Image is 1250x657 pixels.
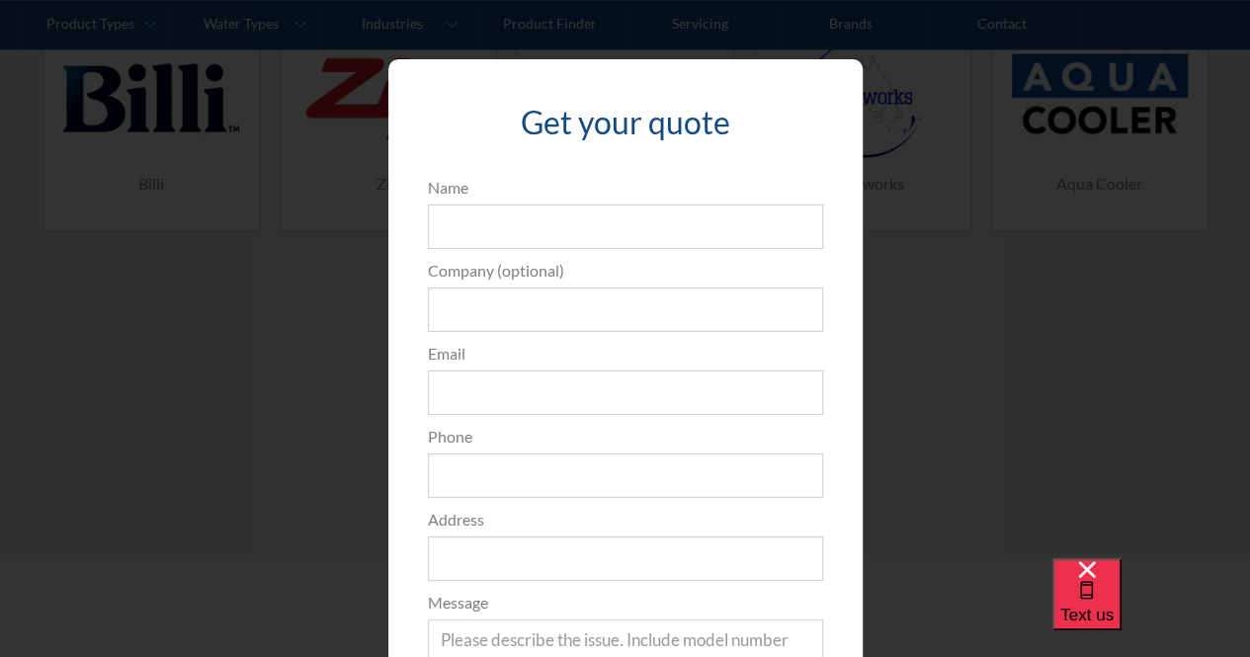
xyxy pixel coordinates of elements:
[428,425,823,449] label: Phone
[428,176,823,200] label: Name
[428,591,823,615] label: Message
[428,259,823,283] label: Company (optional)
[428,99,823,146] h3: Get your quote
[428,508,823,532] label: Address
[428,342,823,366] label: Email
[1052,558,1250,657] iframe: podium webchat widget bubble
